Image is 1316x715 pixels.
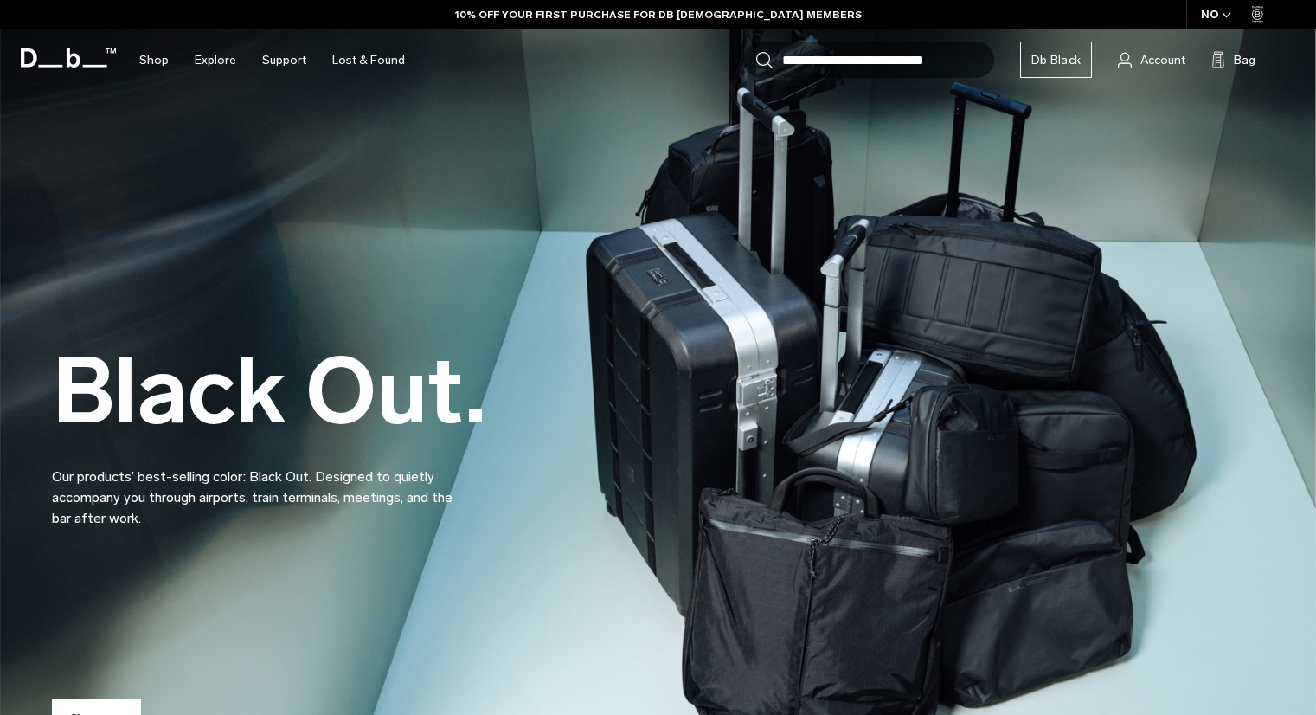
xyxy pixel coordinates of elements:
[262,29,306,91] a: Support
[1234,51,1255,69] span: Bag
[1211,49,1255,70] button: Bag
[139,29,169,91] a: Shop
[1118,49,1185,70] a: Account
[455,7,862,23] a: 10% OFF YOUR FIRST PURCHASE FOR DB [DEMOGRAPHIC_DATA] MEMBERS
[52,346,486,437] h2: Black Out.
[52,446,467,529] p: Our products’ best-selling color: Black Out. Designed to quietly accompany you through airports, ...
[126,29,418,91] nav: Main Navigation
[195,29,236,91] a: Explore
[332,29,405,91] a: Lost & Found
[1140,51,1185,69] span: Account
[1020,42,1092,78] a: Db Black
